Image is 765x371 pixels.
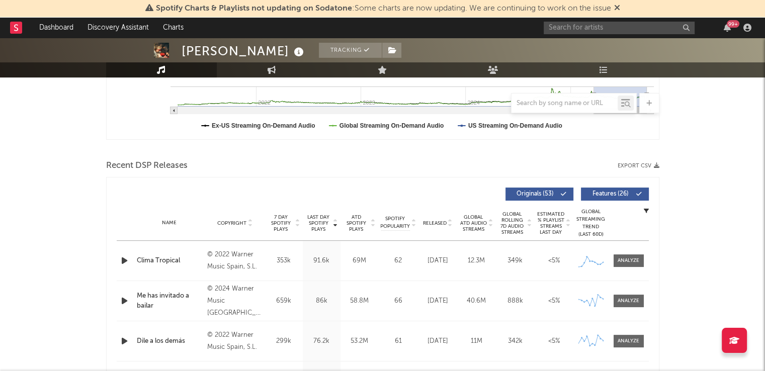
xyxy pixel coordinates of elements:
[32,18,80,38] a: Dashboard
[156,18,191,38] a: Charts
[207,249,262,273] div: © 2022 Warner Music Spain, S.L.
[421,256,455,266] div: [DATE]
[537,256,571,266] div: <5%
[305,214,332,232] span: Last Day Spotify Plays
[343,336,376,346] div: 53.2M
[468,122,562,129] text: US Streaming On-Demand Audio
[106,160,188,172] span: Recent DSP Releases
[137,219,203,227] div: Name
[460,336,493,346] div: 11M
[305,256,338,266] div: 91.6k
[544,22,695,34] input: Search for artists
[343,256,376,266] div: 69M
[587,191,634,197] span: Features ( 26 )
[537,296,571,306] div: <5%
[498,296,532,306] div: 888k
[381,256,416,266] div: 62
[381,296,416,306] div: 66
[182,43,306,59] div: [PERSON_NAME]
[207,329,262,353] div: © 2022 Warner Music Spain, S.L.
[268,336,300,346] div: 299k
[581,188,649,201] button: Features(26)
[537,211,565,235] span: Estimated % Playlist Streams Last Day
[614,5,620,13] span: Dismiss
[305,296,338,306] div: 86k
[137,256,203,266] a: Clima Tropical
[339,122,444,129] text: Global Streaming On-Demand Audio
[268,256,300,266] div: 353k
[498,211,526,235] span: Global Rolling 7D Audio Streams
[207,283,262,319] div: © 2024 Warner Music [GEOGRAPHIC_DATA], S.L.
[217,220,246,226] span: Copyright
[212,122,315,129] text: Ex-US Streaming On-Demand Audio
[80,18,156,38] a: Discovery Assistant
[381,336,416,346] div: 61
[305,336,338,346] div: 76.2k
[137,291,203,311] a: Me has invitado a bailar
[421,336,455,346] div: [DATE]
[380,215,410,230] span: Spotify Popularity
[498,256,532,266] div: 349k
[343,296,376,306] div: 58.8M
[319,43,382,58] button: Tracking
[423,220,447,226] span: Released
[505,188,573,201] button: Originals(53)
[537,336,571,346] div: <5%
[512,191,558,197] span: Originals ( 53 )
[460,296,493,306] div: 40.6M
[460,256,493,266] div: 12.3M
[156,5,352,13] span: Spotify Charts & Playlists not updating on Sodatone
[724,24,731,32] button: 99+
[343,214,370,232] span: ATD Spotify Plays
[268,214,294,232] span: 7 Day Spotify Plays
[727,20,739,28] div: 99 +
[421,296,455,306] div: [DATE]
[268,296,300,306] div: 659k
[576,208,606,238] div: Global Streaming Trend (Last 60D)
[156,5,611,13] span: : Some charts are now updating. We are continuing to work on the issue
[498,336,532,346] div: 342k
[137,336,203,346] a: Dile a los demás
[512,100,618,108] input: Search by song name or URL
[618,163,659,169] button: Export CSV
[460,214,487,232] span: Global ATD Audio Streams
